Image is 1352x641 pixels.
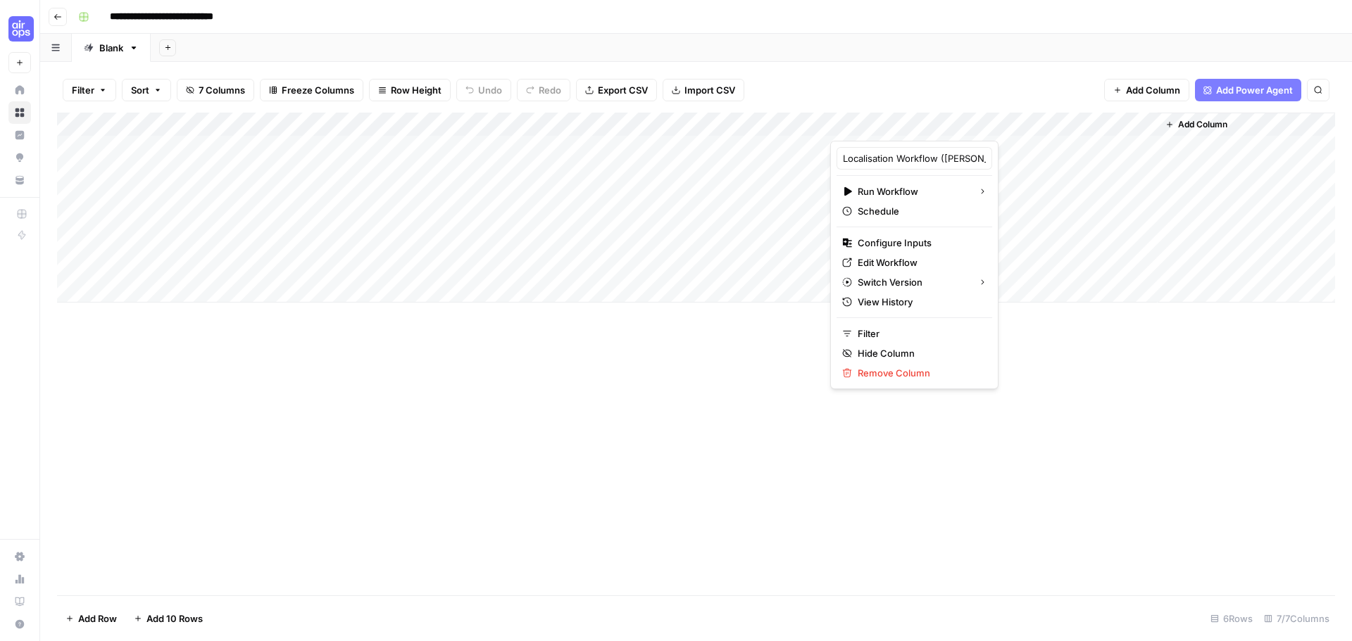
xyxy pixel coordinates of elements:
[663,79,744,101] button: Import CSV
[858,204,981,218] span: Schedule
[391,83,442,97] span: Row Height
[478,83,502,97] span: Undo
[282,83,354,97] span: Freeze Columns
[858,255,981,269] span: Edit Workflow
[1104,79,1189,101] button: Add Column
[517,79,570,101] button: Redo
[8,169,31,191] a: Your Data
[63,79,116,101] button: Filter
[57,607,125,630] button: Add Row
[8,590,31,613] a: Learning Hub
[177,79,254,101] button: 7 Columns
[8,568,31,590] a: Usage
[122,79,171,101] button: Sort
[456,79,511,101] button: Undo
[125,607,211,630] button: Add 10 Rows
[539,83,561,97] span: Redo
[8,11,31,46] button: Workspace: September Cohort
[8,124,31,146] a: Insights
[598,83,648,97] span: Export CSV
[858,366,981,380] span: Remove Column
[72,34,151,62] a: Blank
[8,613,31,635] button: Help + Support
[576,79,657,101] button: Export CSV
[1205,607,1258,630] div: 6 Rows
[78,611,117,626] span: Add Row
[146,611,203,626] span: Add 10 Rows
[8,146,31,169] a: Opportunities
[131,83,149,97] span: Sort
[858,184,967,198] span: Run Workflow
[858,326,981,341] span: Filter
[1126,83,1180,97] span: Add Column
[858,275,967,289] span: Switch Version
[8,79,31,101] a: Home
[8,545,31,568] a: Settings
[858,236,981,250] span: Configure Inputs
[260,79,363,101] button: Freeze Columns
[8,16,34,42] img: September Cohort Logo
[684,83,735,97] span: Import CSV
[1178,118,1227,131] span: Add Column
[858,346,981,360] span: Hide Column
[8,101,31,124] a: Browse
[858,295,981,309] span: View History
[1195,79,1301,101] button: Add Power Agent
[1160,115,1233,134] button: Add Column
[72,83,94,97] span: Filter
[1258,607,1335,630] div: 7/7 Columns
[369,79,451,101] button: Row Height
[99,41,123,55] div: Blank
[1216,83,1293,97] span: Add Power Agent
[199,83,245,97] span: 7 Columns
